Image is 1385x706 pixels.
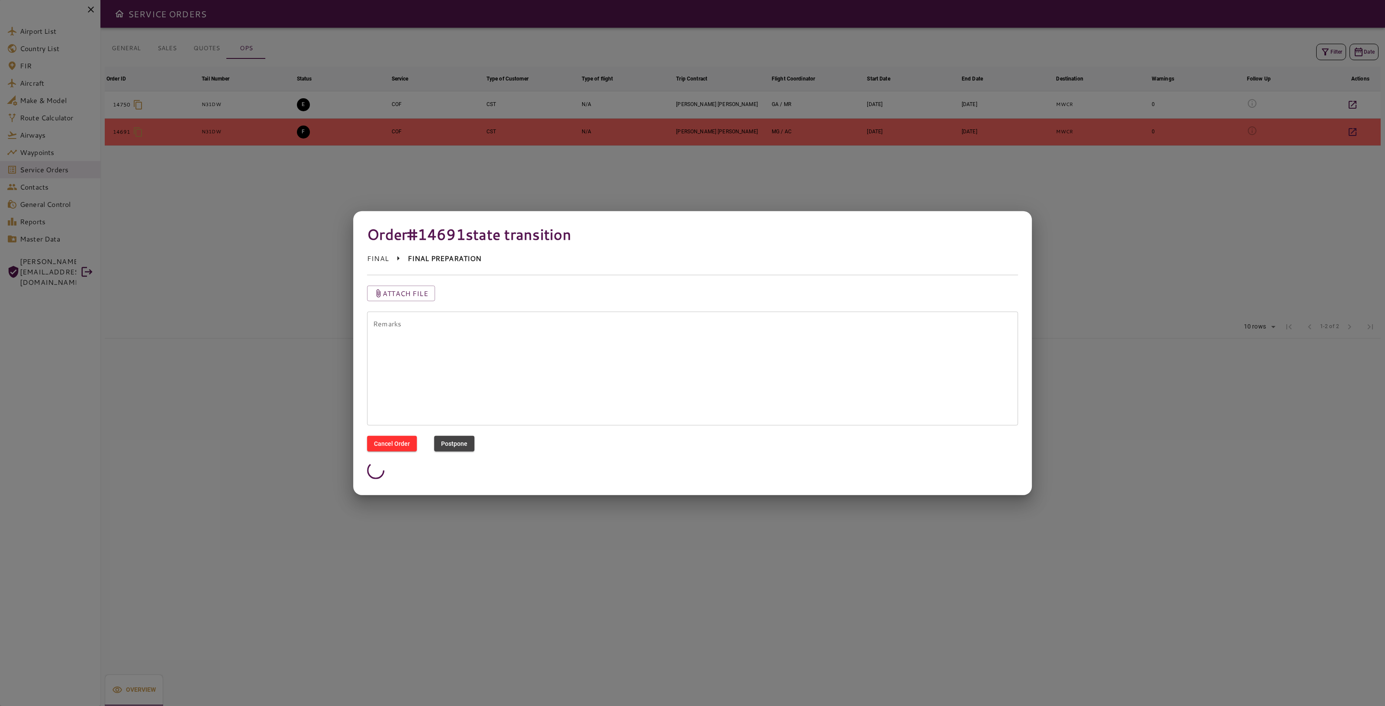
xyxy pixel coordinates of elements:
p: FINAL [367,253,389,264]
h4: Order #14691 state transition [367,225,1018,243]
button: Cancel Order [367,435,417,451]
p: FINAL PREPARATION [408,253,482,264]
p: Attach file [383,288,428,298]
button: Postpone [434,435,474,451]
button: Attach file [367,285,435,301]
